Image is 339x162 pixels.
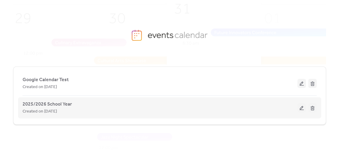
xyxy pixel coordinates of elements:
span: Created on [DATE] [23,84,57,91]
a: 2025/2026 School Year [23,103,72,106]
span: 2025/2026 School Year [23,101,72,108]
a: Google Calendar Test [23,78,69,81]
span: Created on [DATE] [23,108,57,115]
span: Google Calendar Test [23,76,69,84]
